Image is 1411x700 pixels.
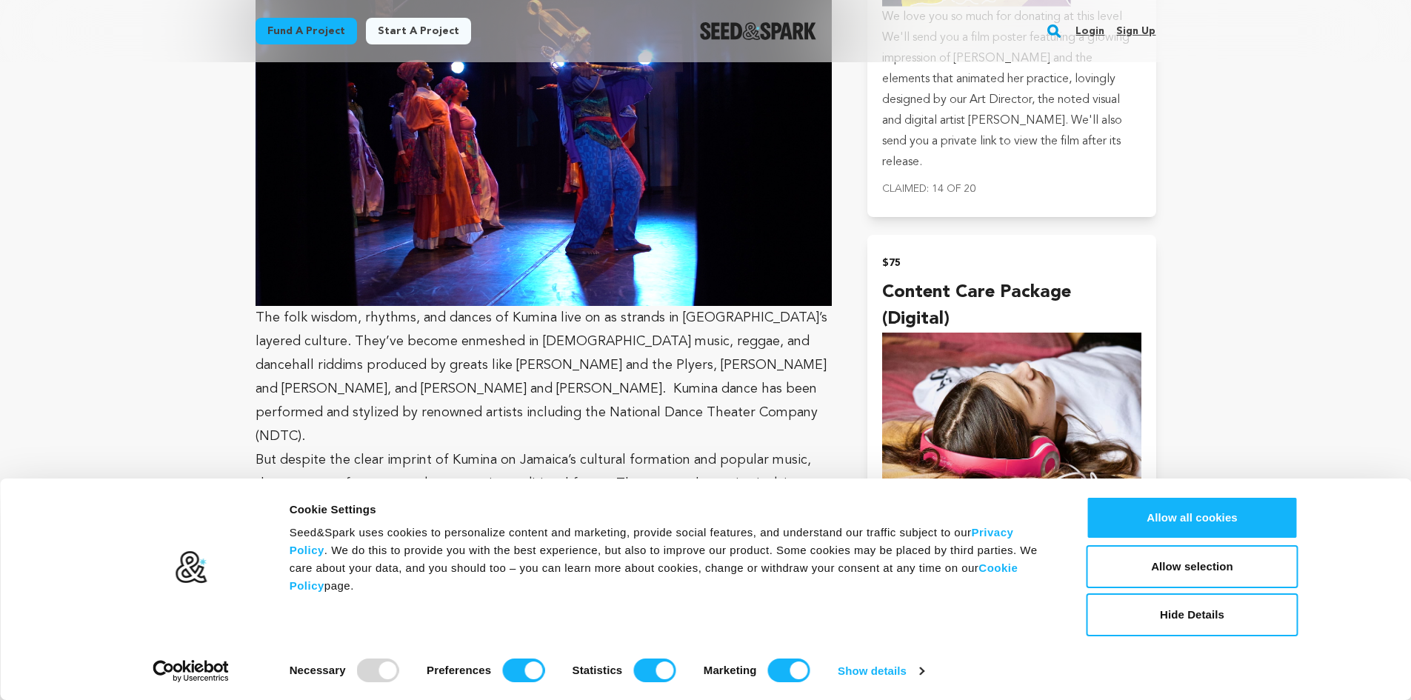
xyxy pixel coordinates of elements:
[366,18,471,44] a: Start a project
[882,253,1141,273] h2: $75
[1087,496,1298,539] button: Allow all cookies
[882,7,1141,173] p: We love you so much for donating at this level We'll send you a film poster featuring a glowing i...
[882,333,1141,516] img: 1604755016-woman-wearing-headphones-laying-on-bed.jpg
[838,660,924,682] a: Show details
[882,279,1141,333] h4: Content Care Package (Digital)
[174,550,207,584] img: logo
[1075,19,1104,43] a: Login
[704,664,757,676] strong: Marketing
[256,18,357,44] a: Fund a project
[290,501,1053,519] div: Cookie Settings
[882,179,1141,199] p: Claimed: 14 of 20
[427,664,491,676] strong: Preferences
[573,664,623,676] strong: Statistics
[256,306,833,448] p: The folk wisdom, rhythms, and dances of Kumina live on as strands in [GEOGRAPHIC_DATA]’s layered ...
[1087,545,1298,588] button: Allow selection
[126,660,256,682] a: Usercentrics Cookiebot - opens in a new window
[290,664,346,676] strong: Necessary
[1116,19,1155,43] a: Sign up
[256,448,833,567] p: But despite the clear imprint of Kumina on Jamaica’s cultural formation and popular music, there ...
[700,22,816,40] a: Seed&Spark Homepage
[700,22,816,40] img: Seed&Spark Logo Dark Mode
[290,524,1053,595] div: Seed&Spark uses cookies to personalize content and marketing, provide social features, and unders...
[1087,593,1298,636] button: Hide Details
